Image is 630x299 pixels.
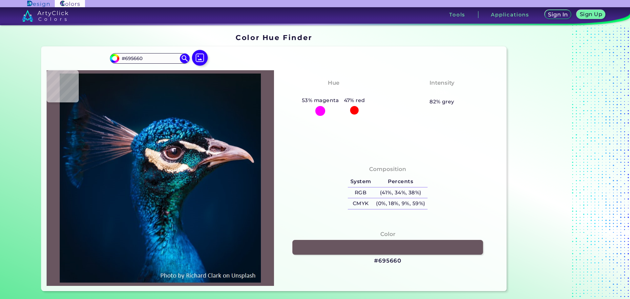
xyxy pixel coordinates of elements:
h5: RGB [348,187,373,198]
h4: Intensity [430,78,454,88]
h3: Pale [432,89,451,96]
h5: (0%, 18%, 9%, 59%) [373,198,428,209]
h1: Color Hue Finder [236,32,312,42]
a: Sign Up [578,11,604,19]
h5: Percents [373,176,428,187]
h4: Composition [369,164,406,174]
h3: #695660 [374,257,401,265]
h5: 82% grey [430,97,454,106]
h3: Tools [449,12,465,17]
img: logo_artyclick_colors_white.svg [22,10,68,22]
h5: Sign Up [581,12,601,17]
h5: System [348,176,373,187]
a: Sign In [546,11,570,19]
h5: 53% magenta [299,96,341,105]
h5: CMYK [348,198,373,209]
h5: (41%, 34%, 38%) [373,187,428,198]
input: type color.. [119,54,180,63]
h4: Hue [328,78,339,88]
img: icon picture [192,50,208,66]
img: icon search [180,53,190,63]
img: img_pavlin.jpg [50,74,271,283]
h5: 47% red [341,96,368,105]
h3: Magenta-Red [310,89,357,96]
h3: Applications [491,12,529,17]
h5: Sign In [549,12,567,17]
img: ArtyClick Design logo [27,1,49,7]
h4: Color [380,229,395,239]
